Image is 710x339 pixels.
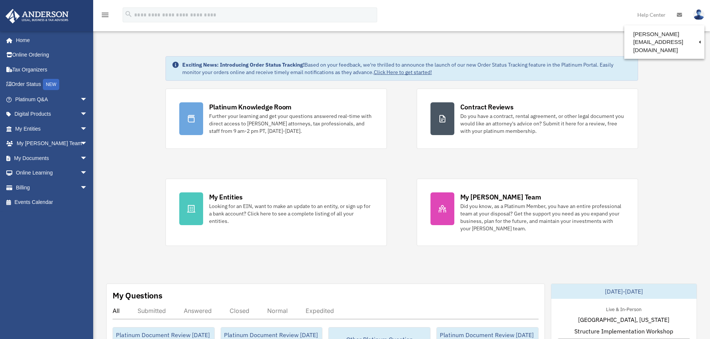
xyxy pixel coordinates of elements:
[80,136,95,151] span: arrow_drop_down
[5,48,99,63] a: Online Ordering
[43,79,59,90] div: NEW
[5,92,99,107] a: Platinum Q&Aarrow_drop_down
[182,61,632,76] div: Based on your feedback, we're thrilled to announce the launch of our new Order Status Tracking fe...
[80,107,95,122] span: arrow_drop_down
[460,102,514,112] div: Contract Reviews
[551,284,697,299] div: [DATE]-[DATE]
[5,151,99,166] a: My Documentsarrow_drop_down
[80,166,95,181] span: arrow_drop_down
[5,166,99,180] a: Online Learningarrow_drop_down
[374,69,432,76] a: Click Here to get started!
[574,327,673,336] span: Structure Implementation Workshop
[600,305,647,313] div: Live & In-Person
[80,180,95,195] span: arrow_drop_down
[3,9,71,23] img: Anderson Advisors Platinum Portal
[101,13,110,19] a: menu
[417,89,638,149] a: Contract Reviews Do you have a contract, rental agreement, or other legal document you would like...
[5,136,99,151] a: My [PERSON_NAME] Teamarrow_drop_down
[230,307,249,314] div: Closed
[209,102,292,112] div: Platinum Knowledge Room
[306,307,334,314] div: Expedited
[5,77,99,92] a: Order StatusNEW
[460,112,624,135] div: Do you have a contract, rental agreement, or other legal document you would like an attorney's ad...
[5,180,99,195] a: Billingarrow_drop_down
[5,33,95,48] a: Home
[113,307,120,314] div: All
[267,307,288,314] div: Normal
[184,307,212,314] div: Answered
[5,195,99,210] a: Events Calendar
[80,121,95,137] span: arrow_drop_down
[209,112,373,135] div: Further your learning and get your questions answered real-time with direct access to [PERSON_NAM...
[124,10,133,18] i: search
[80,151,95,166] span: arrow_drop_down
[165,89,387,149] a: Platinum Knowledge Room Further your learning and get your questions answered real-time with dire...
[209,202,373,225] div: Looking for an EIN, want to make an update to an entity, or sign up for a bank account? Click her...
[460,202,624,232] div: Did you know, as a Platinum Member, you have an entire professional team at your disposal? Get th...
[138,307,166,314] div: Submitted
[624,27,704,57] a: [PERSON_NAME][EMAIL_ADDRESS][DOMAIN_NAME]
[80,92,95,107] span: arrow_drop_down
[460,192,541,202] div: My [PERSON_NAME] Team
[182,61,304,68] strong: Exciting News: Introducing Order Status Tracking!
[5,107,99,122] a: Digital Productsarrow_drop_down
[578,315,669,324] span: [GEOGRAPHIC_DATA], [US_STATE]
[101,10,110,19] i: menu
[209,192,243,202] div: My Entities
[417,179,638,246] a: My [PERSON_NAME] Team Did you know, as a Platinum Member, you have an entire professional team at...
[113,290,162,301] div: My Questions
[5,121,99,136] a: My Entitiesarrow_drop_down
[165,179,387,246] a: My Entities Looking for an EIN, want to make an update to an entity, or sign up for a bank accoun...
[5,62,99,77] a: Tax Organizers
[693,9,704,20] img: User Pic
